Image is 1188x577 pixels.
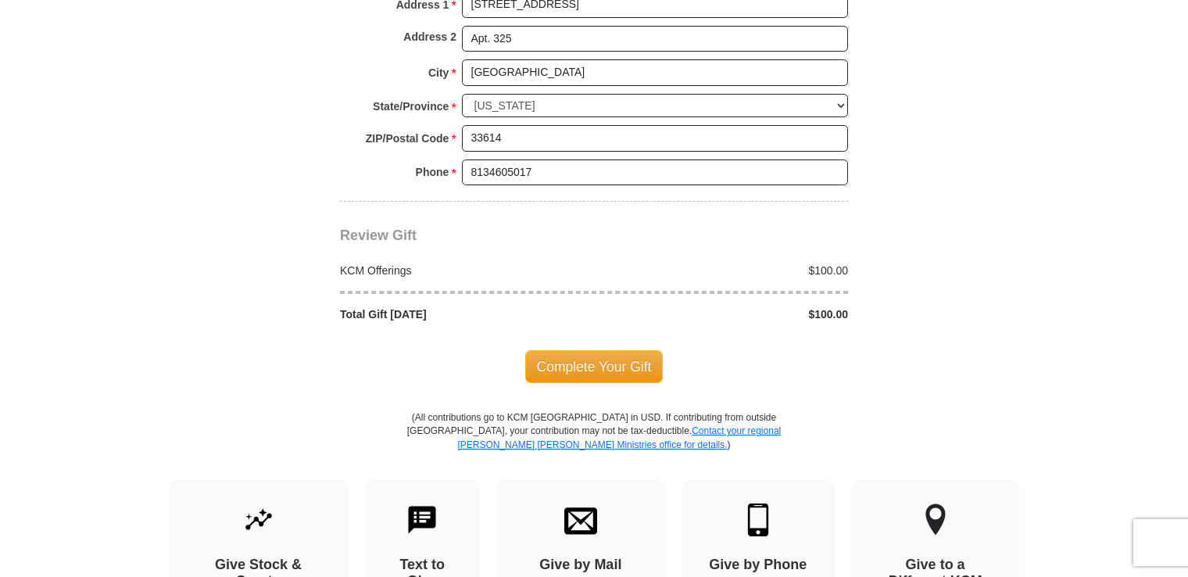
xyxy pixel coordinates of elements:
[428,62,449,84] strong: City
[403,26,456,48] strong: Address 2
[925,504,946,536] img: other-region
[564,504,597,536] img: envelope.svg
[366,127,449,149] strong: ZIP/Postal Code
[406,504,438,536] img: text-to-give.svg
[594,263,857,278] div: $100.00
[332,306,595,322] div: Total Gift [DATE]
[524,557,638,574] h4: Give by Mail
[406,411,782,479] p: (All contributions go to KCM [GEOGRAPHIC_DATA] in USD. If contributing from outside [GEOGRAPHIC_D...
[373,95,449,117] strong: State/Province
[332,263,595,278] div: KCM Offerings
[742,504,775,536] img: mobile.svg
[416,161,449,183] strong: Phone
[242,504,275,536] img: give-by-stock.svg
[340,228,417,243] span: Review Gift
[709,557,807,574] h4: Give by Phone
[594,306,857,322] div: $100.00
[525,350,664,383] span: Complete Your Gift
[457,425,781,450] a: Contact your regional [PERSON_NAME] [PERSON_NAME] Ministries office for details.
